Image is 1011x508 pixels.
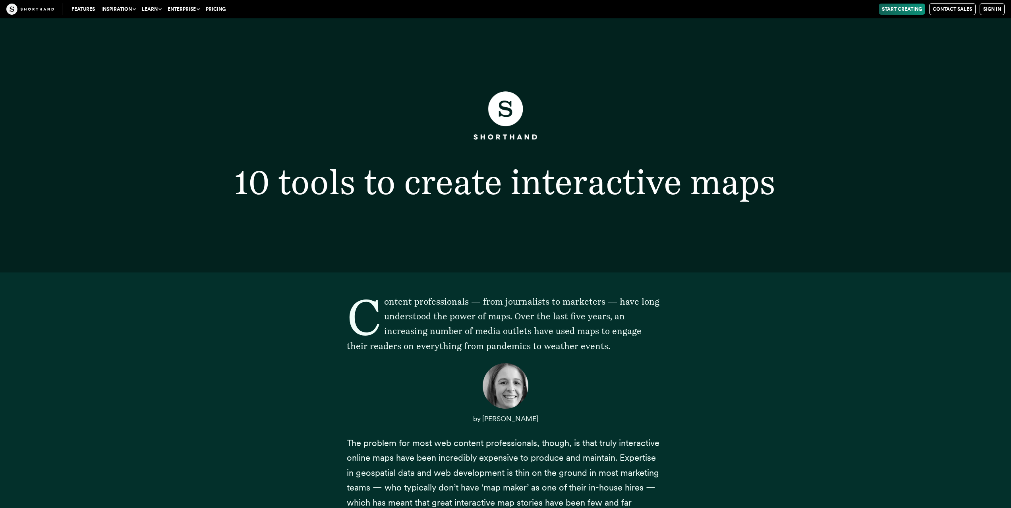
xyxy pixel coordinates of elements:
button: Learn [139,4,164,15]
a: Sign in [980,3,1005,15]
button: Enterprise [164,4,203,15]
button: Inspiration [98,4,139,15]
a: Contact Sales [929,3,976,15]
h1: 10 tools to create interactive maps [214,165,797,199]
a: Start Creating [879,4,925,15]
a: Features [68,4,98,15]
p: by [PERSON_NAME] [347,411,665,426]
span: Content professionals — from journalists to marketers — have long understood the power of maps. O... [347,296,659,351]
img: The Craft [6,4,54,15]
a: Pricing [203,4,229,15]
